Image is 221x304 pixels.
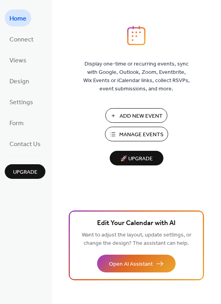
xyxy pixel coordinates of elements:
[83,60,190,93] span: Display one-time or recurring events, sync with Google, Outlook, Zoom, Eventbrite, Wix Events or ...
[5,93,38,110] a: Settings
[5,72,34,89] a: Design
[13,168,37,176] span: Upgrade
[9,54,26,67] span: Views
[5,135,45,152] a: Contact Us
[110,151,163,165] button: 🚀 Upgrade
[9,75,29,88] span: Design
[9,117,24,129] span: Form
[97,255,176,272] button: Open AI Assistant
[105,108,167,123] button: Add New Event
[5,30,38,47] a: Connect
[5,51,31,68] a: Views
[9,34,34,46] span: Connect
[127,26,145,45] img: logo_icon.svg
[119,131,163,139] span: Manage Events
[9,96,33,109] span: Settings
[114,154,159,164] span: 🚀 Upgrade
[9,138,41,150] span: Contact Us
[5,114,28,131] a: Form
[97,218,176,229] span: Edit Your Calendar with AI
[5,9,31,26] a: Home
[120,112,163,120] span: Add New Event
[9,13,26,25] span: Home
[5,164,45,179] button: Upgrade
[82,230,191,249] span: Want to adjust the layout, update settings, or change the design? The assistant can help.
[109,260,153,268] span: Open AI Assistant
[105,127,168,141] button: Manage Events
